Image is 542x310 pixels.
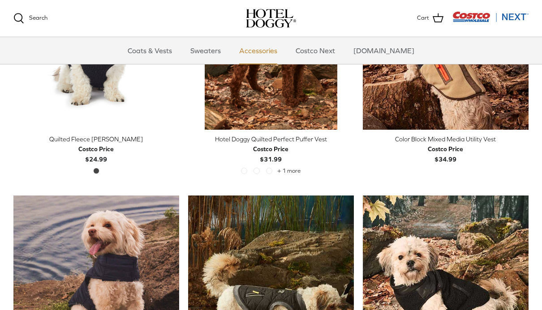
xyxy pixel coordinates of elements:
b: $31.99 [253,144,288,162]
a: Coats & Vests [120,37,180,64]
div: Costco Price [428,144,463,154]
a: Hotel Doggy Quilted Perfect Puffer Vest Costco Price$31.99 [188,134,354,164]
div: Costco Price [253,144,288,154]
img: hoteldoggycom [246,9,296,28]
b: $34.99 [428,144,463,162]
div: Costco Price [78,144,114,154]
a: [DOMAIN_NAME] [345,37,422,64]
a: Cart [417,13,443,24]
b: $24.99 [78,144,114,162]
img: Costco Next [452,11,529,22]
a: Accessories [231,37,285,64]
span: + 1 more [277,168,301,174]
div: Quilted Fleece [PERSON_NAME] [13,134,179,144]
a: Visit Costco Next [452,17,529,24]
div: Color Block Mixed Media Utility Vest [363,134,529,144]
a: Quilted Fleece [PERSON_NAME] Costco Price$24.99 [13,134,179,164]
a: hoteldoggy.com hoteldoggycom [246,9,296,28]
div: Hotel Doggy Quilted Perfect Puffer Vest [188,134,354,144]
a: Sweaters [182,37,229,64]
a: Color Block Mixed Media Utility Vest Costco Price$34.99 [363,134,529,164]
span: Search [29,14,47,21]
span: Cart [417,13,429,23]
a: Costco Next [288,37,343,64]
a: Search [13,13,47,24]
